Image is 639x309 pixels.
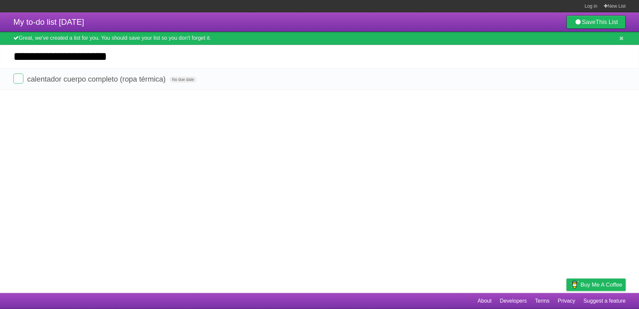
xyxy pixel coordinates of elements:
a: Developers [500,295,527,307]
a: About [478,295,492,307]
img: Buy me a coffee [570,279,579,290]
span: No due date [169,77,197,83]
b: This List [596,19,618,25]
span: calentador cuerpo completo (ropa térmica) [27,75,167,83]
span: My to-do list [DATE] [13,17,84,26]
a: Suggest a feature [584,295,626,307]
label: Done [13,74,23,84]
a: Privacy [558,295,575,307]
span: Buy me a coffee [581,279,622,291]
a: Terms [535,295,550,307]
a: SaveThis List [566,15,626,29]
a: Buy me a coffee [566,279,626,291]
